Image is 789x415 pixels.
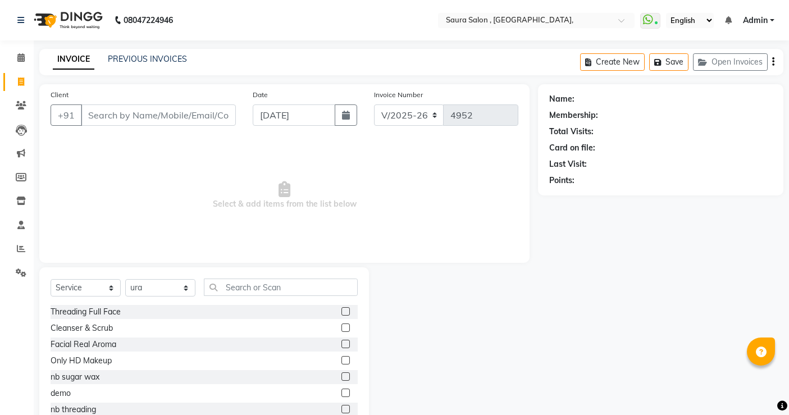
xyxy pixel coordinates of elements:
span: Admin [743,15,768,26]
button: Open Invoices [693,53,768,71]
div: Last Visit: [549,158,587,170]
label: Client [51,90,69,100]
div: Facial Real Aroma [51,339,116,350]
button: Create New [580,53,645,71]
div: nb sugar wax [51,371,99,383]
input: Search or Scan [204,279,358,296]
label: Invoice Number [374,90,423,100]
div: demo [51,387,71,399]
span: Select & add items from the list below [51,139,518,252]
a: INVOICE [53,49,94,70]
button: Save [649,53,688,71]
input: Search by Name/Mobile/Email/Code [81,104,236,126]
div: Name: [549,93,574,105]
div: Card on file: [549,142,595,154]
div: Cleanser & Scrub [51,322,113,334]
b: 08047224946 [124,4,173,36]
div: Membership: [549,110,598,121]
img: logo [29,4,106,36]
div: Only HD Makeup [51,355,112,367]
iframe: chat widget [742,370,778,404]
div: Threading Full Face [51,306,121,318]
a: PREVIOUS INVOICES [108,54,187,64]
div: Total Visits: [549,126,594,138]
button: +91 [51,104,82,126]
div: Points: [549,175,574,186]
label: Date [253,90,268,100]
